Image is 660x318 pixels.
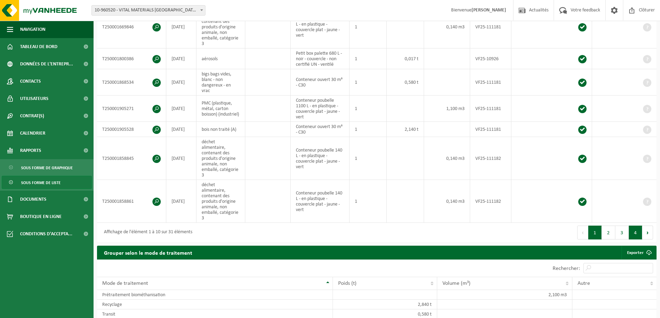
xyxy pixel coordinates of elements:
td: T250001858861 [97,180,166,223]
td: 2,100 m3 [437,290,572,300]
button: 1 [588,226,602,239]
td: T250001868534 [97,69,166,96]
td: bois non traité (A) [196,122,245,137]
td: VF25-10926 [470,48,511,69]
span: Rapports [20,142,41,159]
button: 4 [629,226,642,239]
td: déchet alimentaire, contenant des produits d'origine animale, non emballé, catégorie 3 [196,137,245,180]
label: Rechercher: [553,266,580,271]
td: VF25-111182 [470,180,511,223]
td: 0,017 t [387,48,424,69]
td: Conteneur ouvert 30 m³ - C30 [291,69,349,96]
button: 3 [615,226,629,239]
span: Conditions d'accepta... [20,225,72,243]
td: T250001669846 [97,6,166,48]
span: 10-960520 - VITAL MATERIALS BELGIUM S.A. - TILLY [91,5,205,16]
td: Conteneur poubelle 140 L - en plastique - couvercle plat - jaune - vert [291,137,349,180]
td: Petit box palette 680 L - noir - couvercle - non certifié UN - ventilé [291,48,349,69]
strong: [PERSON_NAME] [472,8,506,13]
a: Sous forme de graphique [2,161,92,174]
td: 0,140 m3 [424,6,470,48]
span: 10-960520 - VITAL MATERIALS BELGIUM S.A. - TILLY [92,6,205,15]
span: Volume (m³) [442,281,470,286]
td: aérosols [196,48,245,69]
td: VF25-111181 [470,122,511,137]
td: [DATE] [166,6,196,48]
span: Sous forme de graphique [21,161,73,174]
span: Contrat(s) [20,107,44,125]
td: VF25-111181 [470,6,511,48]
span: Boutique en ligne [20,208,62,225]
h2: Grouper selon le mode de traitement [97,246,199,259]
td: [DATE] [166,122,196,137]
button: Previous [577,226,588,239]
a: Exporter [622,246,656,260]
td: 1 [350,180,387,223]
span: Tableau de bord [20,38,58,55]
div: Affichage de l'élément 1 à 10 sur 31 éléments [100,226,192,239]
td: Conteneur poubelle 140 L - en plastique - couvercle plat - jaune - vert [291,180,349,223]
span: Documents [20,191,46,208]
td: 1 [350,6,387,48]
td: T250001905271 [97,96,166,122]
td: bigs bags vides, blanc - non dangereux - en vrac [196,69,245,96]
td: 0,140 m3 [424,137,470,180]
td: T250001858845 [97,137,166,180]
span: Poids (t) [338,281,357,286]
td: 2,140 t [387,122,424,137]
button: 2 [602,226,615,239]
button: Next [642,226,653,239]
span: Navigation [20,21,45,38]
td: VF25-111182 [470,137,511,180]
span: Calendrier [20,125,45,142]
td: VF25-111181 [470,96,511,122]
td: 1 [350,69,387,96]
td: Conteneur poubelle 140 L - en plastique - couvercle plat - jaune - vert [291,6,349,48]
td: PMC (plastique, métal, carton boisson) (industriel) [196,96,245,122]
td: [DATE] [166,137,196,180]
td: 1 [350,96,387,122]
span: Mode de traitement [102,281,148,286]
td: déchet alimentaire, contenant des produits d'origine animale, non emballé, catégorie 3 [196,180,245,223]
td: 0,580 t [387,69,424,96]
td: 1,100 m3 [424,96,470,122]
td: 1 [350,137,387,180]
td: [DATE] [166,69,196,96]
td: [DATE] [166,180,196,223]
span: Autre [578,281,590,286]
td: 2,840 t [333,300,437,309]
td: 1 [350,48,387,69]
td: VF25-111181 [470,69,511,96]
td: Prétraitement biométhanisation [97,290,333,300]
td: [DATE] [166,48,196,69]
span: Données de l'entrepr... [20,55,73,73]
td: 0,140 m3 [424,180,470,223]
td: Conteneur poubelle 1100 L - en plastique - couvercle plat - jaune - vert [291,96,349,122]
span: Utilisateurs [20,90,49,107]
a: Sous forme de liste [2,176,92,189]
td: T250001905528 [97,122,166,137]
td: 1 [350,122,387,137]
td: Conteneur ouvert 30 m³ - C30 [291,122,349,137]
td: Recyclage [97,300,333,309]
td: [DATE] [166,96,196,122]
span: Sous forme de liste [21,176,61,189]
td: déchet alimentaire, contenant des produits d'origine animale, non emballé, catégorie 3 [196,6,245,48]
span: Contacts [20,73,41,90]
td: T250001800386 [97,48,166,69]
